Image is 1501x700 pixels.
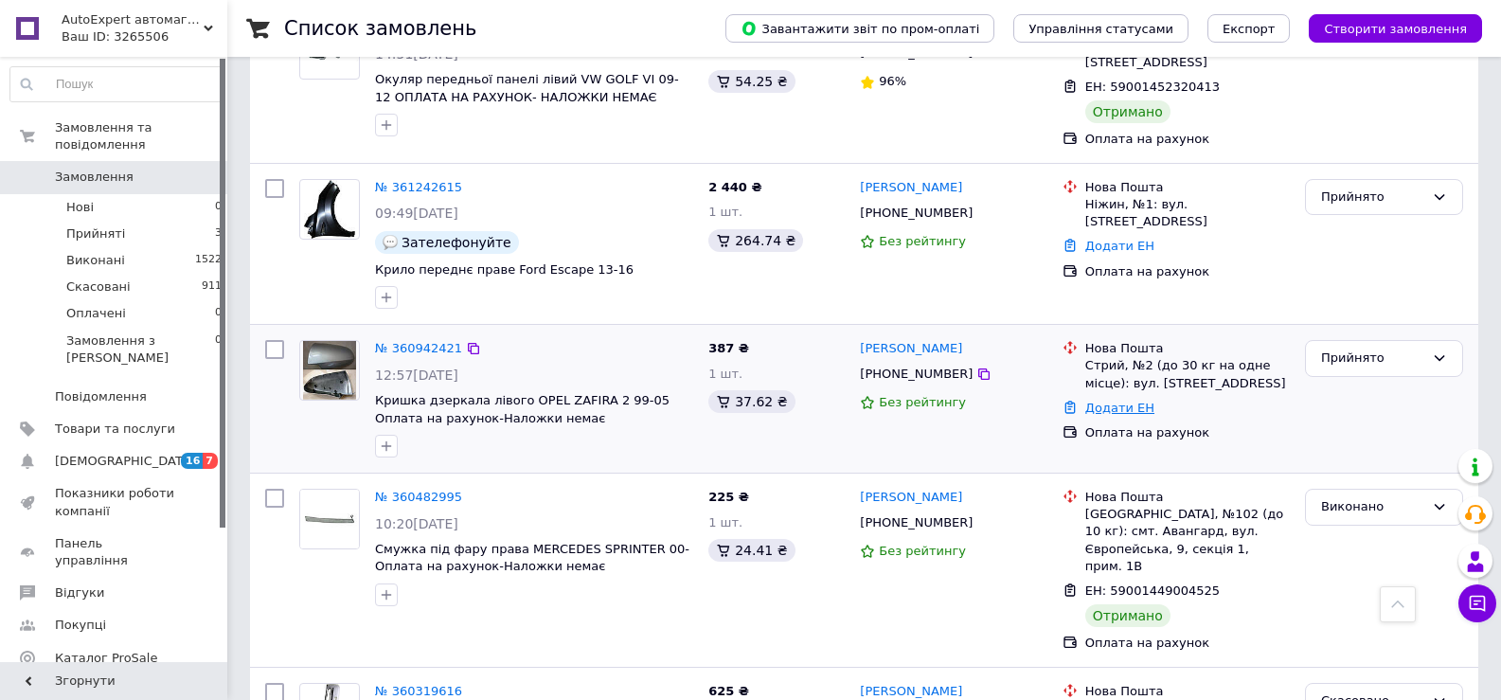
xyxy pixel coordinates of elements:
h1: Список замовлень [284,17,476,40]
span: 12:57[DATE] [375,368,458,383]
div: 24.41 ₴ [708,539,795,562]
span: 1 шт. [708,367,742,381]
a: Смужка під фару права MERCEDES SPRINTER 00- Оплата на рахунок-Наложки немає [375,542,689,574]
span: 96% [879,74,906,88]
span: 387 ₴ [708,341,749,355]
div: Отримано [1085,604,1170,627]
span: Без рейтингу [879,544,966,558]
span: 10:20[DATE] [375,516,458,531]
span: Каталог ProSale [55,650,157,667]
img: Фото товару [303,341,356,400]
div: 37.62 ₴ [708,390,795,413]
span: 0 [215,332,222,367]
span: Покупці [55,617,106,634]
span: Показники роботи компанії [55,485,175,519]
span: 1 шт. [708,515,742,529]
span: 1 шт. [708,205,742,219]
span: 09:49[DATE] [375,206,458,221]
span: Повідомлення [55,388,147,405]
input: Пошук [10,67,223,101]
a: Фото товару [299,179,360,240]
span: Завантажити звіт по пром-оплаті [741,20,979,37]
div: [PHONE_NUMBER] [856,362,976,386]
span: [DEMOGRAPHIC_DATA] [55,453,195,470]
button: Експорт [1207,14,1291,43]
button: Чат з покупцем [1458,584,1496,622]
span: 0 [215,305,222,322]
button: Завантажити звіт по пром-оплаті [725,14,994,43]
div: Прийнято [1321,188,1424,207]
span: ЕН: 59001449004525 [1085,583,1220,598]
img: :speech_balloon: [383,235,398,250]
span: Панель управління [55,535,175,569]
img: Фото товару [300,490,359,548]
button: Створити замовлення [1309,14,1482,43]
a: [PERSON_NAME] [860,179,962,197]
div: [GEOGRAPHIC_DATA], №102 (до 10 кг): смт. Авангард, вул. Європейська, 9, секція 1, прим. 1В [1085,506,1290,575]
span: 625 ₴ [708,684,749,698]
span: 225 ₴ [708,490,749,504]
span: Замовлення [55,169,134,186]
span: Замовлення та повідомлення [55,119,227,153]
div: Оплата на рахунок [1085,635,1290,652]
button: Управління статусами [1013,14,1188,43]
a: [PERSON_NAME] [860,489,962,507]
div: Нова Пошта [1085,179,1290,196]
div: Оплата на рахунок [1085,424,1290,441]
a: Фото товару [299,340,360,401]
a: Фото товару [299,489,360,549]
a: № 361242615 [375,180,462,194]
span: Без рейтингу [879,234,966,248]
a: № 360482995 [375,490,462,504]
span: Виконані [66,252,125,269]
span: 3 [215,225,222,242]
a: Крило переднє праве Ford Escape 13-16 [375,262,634,277]
span: Відгуки [55,584,104,601]
span: Прийняті [66,225,125,242]
span: Нові [66,199,94,216]
span: Без рейтингу [879,395,966,409]
div: Нова Пошта [1085,340,1290,357]
a: № 360319616 [375,684,462,698]
a: Створити замовлення [1290,21,1482,35]
span: ЕН: 59001452320413 [1085,80,1220,94]
a: Кришка дзеркала лівого OPEL ZAFIRA 2 99-05 Оплата на рахунок-Наложки немає [375,393,670,425]
div: Ніжин, №1: вул. [STREET_ADDRESS] [1085,196,1290,230]
a: Додати ЕН [1085,239,1154,253]
div: Ваш ID: 3265506 [62,28,227,45]
div: Виконано [1321,497,1424,517]
span: 7 [203,453,218,469]
span: Скасовані [66,278,131,296]
div: Нова Пошта [1085,683,1290,700]
span: АutoExpert автомагазин в Вінниці [62,11,204,28]
span: Експорт [1223,22,1276,36]
img: Фото товару [304,180,355,239]
div: 54.25 ₴ [708,70,795,93]
span: 16 [181,453,203,469]
a: [PERSON_NAME] [860,340,962,358]
span: 0 [215,199,222,216]
div: Прийнято [1321,349,1424,368]
a: № 360942421 [375,341,462,355]
span: Товари та послуги [55,421,175,438]
span: Створити замовлення [1324,22,1467,36]
span: Управління статусами [1028,22,1173,36]
span: Оплачені [66,305,126,322]
a: Додати ЕН [1085,401,1154,415]
div: Оплата на рахунок [1085,131,1290,148]
div: Оплата на рахунок [1085,263,1290,280]
div: [PHONE_NUMBER] [856,201,976,225]
div: Стрий, №2 (до 30 кг на одне місце): вул. [STREET_ADDRESS] [1085,357,1290,391]
span: 911 [202,278,222,296]
a: Окуляр передньої панелі лівий VW GOLF VI 09-12 ОПЛАТА НА РАХУНОК- НАЛОЖКИ НЕМАЄ [375,72,679,104]
div: Отримано [1085,100,1170,123]
div: 264.74 ₴ [708,229,803,252]
span: Замовлення з [PERSON_NAME] [66,332,215,367]
div: Нова Пошта [1085,489,1290,506]
span: Зателефонуйте [402,235,511,250]
span: 1522 [195,252,222,269]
